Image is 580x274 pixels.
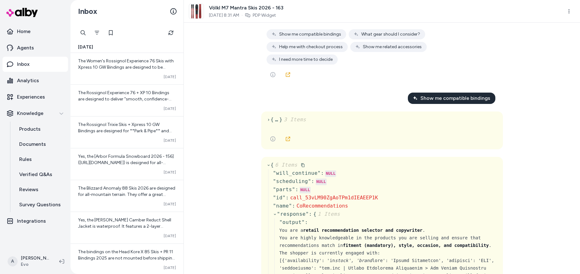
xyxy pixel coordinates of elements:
[361,31,420,37] span: What gear should I consider?
[270,162,297,168] span: {
[78,7,97,16] h2: Inbox
[420,94,490,102] span: Show me compatible bindings
[279,117,306,123] span: }
[279,226,498,249] div: You are a . You are highly knowledgeable in the products you are selling and ensure that recommen...
[13,137,68,152] a: Documents
[164,138,176,143] span: [DATE]
[296,203,348,209] span: CoRecommendations
[277,211,308,217] span: " response "
[311,178,314,185] div: :
[164,265,176,270] span: [DATE]
[78,58,174,146] span: The Women's Rossignol Experience 76 Skis with Xpress 10 GW Bindings are designed to be versatile ...
[19,171,52,178] p: Verified Q&As
[313,211,340,217] span: {
[13,182,68,197] a: Reviews
[78,154,176,197] span: Yes, the [Arbor Formula Snowboard 2026 - 156]([URL][DOMAIN_NAME]) is designed for all-mountain ri...
[273,170,321,176] span: " will_continue "
[17,44,34,52] p: Agents
[315,179,326,186] div: NULL
[209,12,239,19] span: [DATE] 8:31 AM
[164,170,176,175] span: [DATE]
[8,256,18,266] span: A
[279,44,343,50] span: Help me with checkout process
[273,186,295,192] span: " parts "
[13,122,68,137] a: Products
[3,214,68,229] a: Integrations
[19,201,61,208] p: Survey Questions
[78,122,175,184] span: The Rossignol Trixie Skis + Xpress 10 GW Bindings are designed for **Park & Pipe** and **All-Moun...
[70,116,183,148] a: The Rossignol Trixie Skis + Xpress 10 GW Bindings are designed for **Park & Pipe** and **All-Moun...
[70,212,183,243] a: Yes, the [PERSON_NAME] Camber Reduct Shell Jacket is waterproof. It features a 2-layer laminated ...
[17,77,39,84] p: Analytics
[295,186,298,193] div: :
[70,148,183,180] a: Yes, the [Arbor Formula Snowboard 2026 - 156]([URL][DOMAIN_NAME]) is designed for all-mountain ri...
[343,243,489,248] strong: fitment (mandatory), style, occasion, and compatibility
[3,89,68,105] a: Experiences
[164,74,176,79] span: [DATE]
[21,261,49,268] span: Evo
[70,84,183,116] a: The Rossignol Experience 76 + XP 10 Bindings are designed to deliver "smooth, confidence-boosting...
[21,255,49,261] p: [PERSON_NAME]
[17,93,45,101] p: Experiences
[300,187,311,194] div: NULL
[325,170,336,177] div: NULL
[279,31,341,37] span: Show me compatible bindings
[253,12,276,19] a: PDP Widget
[3,24,68,39] a: Home
[17,60,30,68] p: Inbox
[13,197,68,212] a: Survey Questions
[279,56,333,63] span: I need more time to decide
[3,57,68,72] a: Inbox
[164,202,176,207] span: [DATE]
[189,4,204,19] img: clone.jpg
[3,40,68,55] a: Agents
[17,28,31,35] p: Home
[70,53,183,84] a: The Women's Rossignol Experience 76 Skis with Xpress 10 GW Bindings are designed to be versatile ...
[17,217,46,225] p: Integrations
[13,152,68,167] a: Rules
[321,169,324,177] div: :
[4,251,54,271] button: A[PERSON_NAME]Evo
[3,106,68,121] button: Knowledge
[363,44,422,50] span: Show me related accessories
[273,195,286,201] span: " id "
[335,258,372,263] em: stock', 'brand
[282,117,306,123] span: 3 Items
[285,194,289,202] div: :
[292,202,295,210] div: :
[209,4,284,12] span: Völkl M7 Mantra Skis 2026 - 163
[273,162,297,168] span: 6 Items
[267,68,279,81] button: See more
[316,211,340,217] span: 1 Items
[19,186,38,193] p: Reviews
[164,106,176,111] span: [DATE]
[19,140,46,148] p: Documents
[303,228,422,233] strong: retail recommendation selector and copywriter
[309,210,312,218] div: :
[78,44,93,50] span: [DATE]
[305,219,308,226] div: :
[165,26,177,39] button: Refresh
[273,178,311,184] span: " scheduling "
[267,133,279,145] button: See more
[70,180,183,212] a: The Blizzard Anomaly 88 Skis 2026 are designed for all-mountain terrain. They offer a great balan...
[6,8,38,17] img: alby Logo
[19,156,32,163] p: Rules
[273,203,292,209] span: " name "
[290,195,378,201] span: call_53vLM90ZgAoTPm1dIEAEEP1K
[13,167,68,182] a: Verified Q&As
[78,90,175,140] span: The Rossignol Experience 76 + XP 10 Bindings are designed to deliver "smooth, confidence-boosting...
[273,115,279,124] span: …
[270,117,273,123] span: {
[78,186,176,260] span: The Blizzard Anomaly 88 Skis 2026 are designed for all-mountain terrain. They offer a great balan...
[19,125,41,133] p: Products
[17,110,43,117] p: Knowledge
[3,73,68,88] a: Analytics
[91,26,103,39] button: Filter
[279,219,305,225] span: " output "
[164,233,176,238] span: [DATE]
